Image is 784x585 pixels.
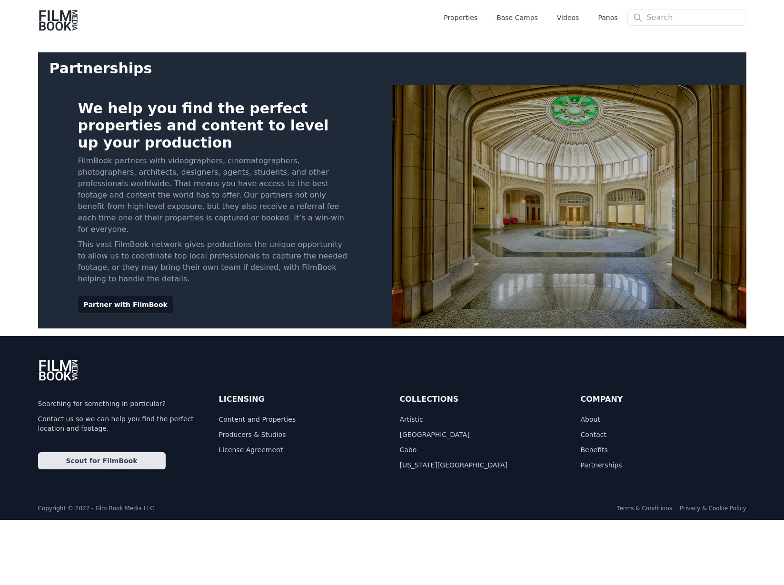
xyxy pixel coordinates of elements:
[400,460,566,470] a: [US_STATE][GEOGRAPHIC_DATA]
[38,505,385,512] p: Copyright © 2022 - Film Book Media LLC
[38,452,166,469] a: Scout for FilmBook
[78,155,352,235] p: FilmBook partners with videographers, cinematographers, photographers, architects, designers, age...
[78,100,352,151] h2: We help you find the perfect properties and content to level up your production
[627,10,746,26] input: Search
[598,13,617,22] a: Panos
[617,505,672,512] a: Terms & Conditions
[400,430,566,439] a: [GEOGRAPHIC_DATA]
[50,60,152,77] a: Partnerships
[581,394,746,405] div: Company
[581,460,746,470] a: Partnerships
[581,415,746,424] a: About
[78,239,352,285] p: This vast FilmBook network gives productions the unique opportunity to allow us to coordinate top...
[400,395,459,404] a: Collections
[400,415,566,424] a: Artistic
[219,430,385,439] span: Producers & Studios
[38,9,79,32] img: Film Book Media Logo
[219,394,385,405] div: Licensing
[496,13,538,22] a: Base Camps
[38,359,79,382] img: Film Book Media Logo
[400,445,566,455] a: Cabo
[38,399,204,408] a: Searching for something in particular?
[219,415,385,424] a: Content and Properties
[581,430,746,439] a: Contact
[219,445,385,455] a: License Agreement
[557,13,579,22] a: Videos
[680,505,746,512] a: Privacy & Cookie Policy
[38,414,204,433] a: Contact us so we can help you find the perfect location and footage.
[581,445,746,455] a: Benefits
[444,13,477,22] a: Properties
[78,296,173,313] a: Partner with FilmBook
